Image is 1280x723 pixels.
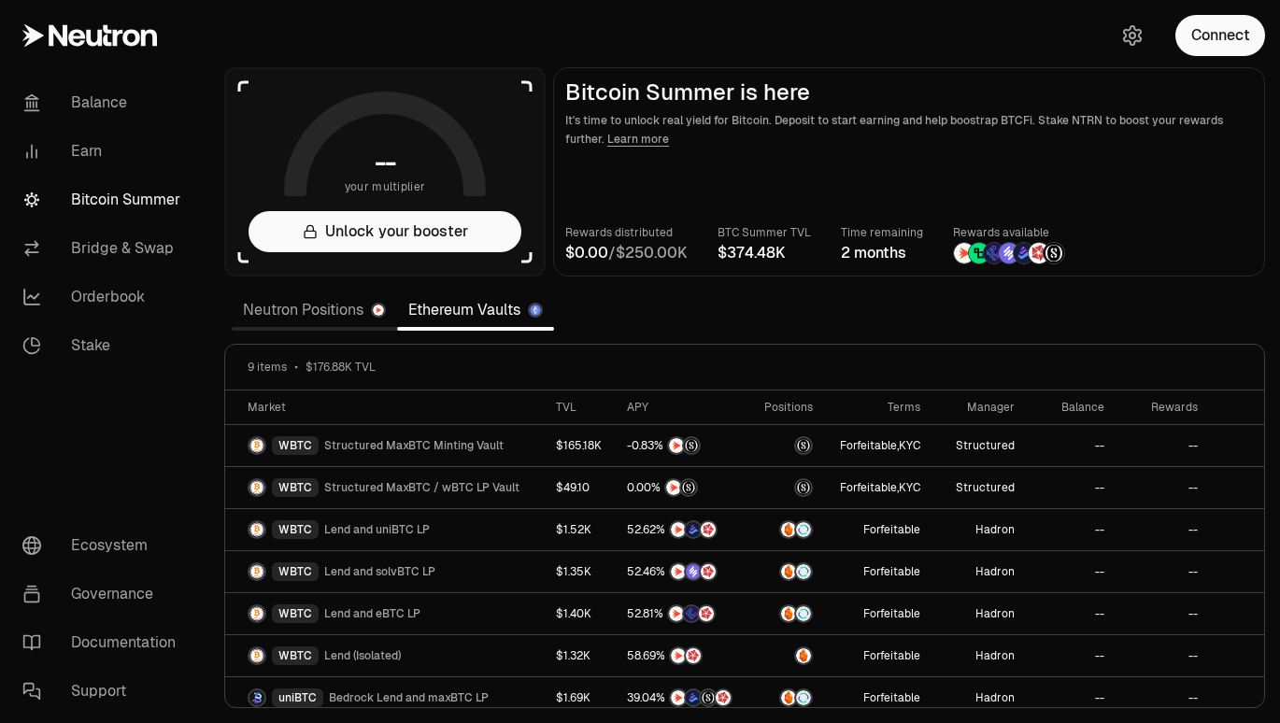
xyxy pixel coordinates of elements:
div: WBTC [272,478,319,497]
span: 9 items [248,360,287,375]
span: your multiplier [345,177,426,196]
img: Supervault [796,606,811,621]
a: -- [1026,425,1116,466]
a: AmberSupervault [749,677,823,718]
img: Solv Points [686,564,701,579]
a: $1.40K [545,593,616,634]
a: uniBTC LogouniBTCBedrock Lend and maxBTC LP [225,677,545,718]
img: NTRN [669,606,684,621]
img: NTRN [671,522,686,537]
img: Structured Points [1044,243,1064,263]
a: $49.10 [545,467,616,508]
a: Forfeitable [824,635,932,676]
a: -- [1026,677,1116,718]
div: uniBTC [272,688,323,707]
div: WBTC [272,436,319,455]
a: Hadron [932,677,1026,718]
button: NTRNStructured Points [627,436,738,455]
img: WBTC Logo [249,648,264,663]
img: Mars Fragments [716,690,731,705]
a: Forfeitable [824,509,932,550]
a: AmberSupervault [749,593,823,634]
a: Forfeitable [824,677,932,718]
a: Ethereum Vaults [397,291,554,329]
a: Bitcoin Summer [7,176,202,224]
div: Positions [761,400,812,415]
a: Governance [7,570,202,618]
a: $1.52K [545,509,616,550]
img: Bedrock Diamonds [686,522,701,537]
img: uniBTC Logo [249,690,264,705]
button: AmberSupervault [761,562,812,581]
img: Mars Fragments [699,606,714,621]
img: Mars Fragments [686,648,701,663]
button: Amber [761,646,812,665]
img: Mars Fragments [701,564,716,579]
img: maxBTC [796,438,811,453]
button: Forfeitable [863,606,920,621]
a: Hadron [932,551,1026,592]
span: Structured MaxBTC Minting Vault [324,438,504,453]
a: WBTC LogoWBTCLend and solvBTC LP [225,551,545,592]
div: WBTC [272,604,319,623]
a: AmberSupervault [749,509,823,550]
a: NTRNStructured Points [616,425,749,466]
a: -- [1026,635,1116,676]
a: -- [1116,509,1209,550]
a: -- [1026,509,1116,550]
img: WBTC Logo [249,564,264,579]
a: $1.69K [545,677,616,718]
span: , [840,438,920,453]
a: Bridge & Swap [7,224,202,273]
button: NTRNBedrock DiamondsMars Fragments [627,520,738,539]
p: It's time to unlock real yield for Bitcoin. Deposit to start earning and help boostrap BTCFi. Sta... [565,111,1253,149]
button: NTRNSolv PointsMars Fragments [627,562,738,581]
div: TVL [556,400,604,415]
a: NTRNStructured Points [616,467,749,508]
div: 2 months [841,242,923,264]
p: Time remaining [841,223,923,242]
a: Amber [749,635,823,676]
h1: -- [375,148,396,177]
img: Solv Points [999,243,1019,263]
a: Support [7,667,202,716]
img: WBTC Logo [249,522,264,537]
a: NTRNMars Fragments [616,635,749,676]
a: Forfeitable,KYC [824,467,932,508]
a: Forfeitable [824,593,932,634]
img: EtherFi Points [684,606,699,621]
a: Orderbook [7,273,202,321]
button: maxBTC [761,478,812,497]
div: WBTC [272,562,319,581]
img: NTRN [671,648,686,663]
span: Lend (Isolated) [324,648,401,663]
a: NTRNSolv PointsMars Fragments [616,551,749,592]
a: -- [1116,467,1209,508]
div: WBTC [272,646,319,665]
div: Market [248,400,533,415]
a: WBTC LogoWBTCLend and eBTC LP [225,593,545,634]
button: Forfeitable [840,480,897,495]
a: -- [1026,467,1116,508]
img: Mars Fragments [701,522,716,537]
div: Balance [1037,400,1104,415]
button: AmberSupervault [761,604,812,623]
h2: Bitcoin Summer is here [565,79,1253,106]
a: Documentation [7,618,202,667]
span: Lend and eBTC LP [324,606,420,621]
img: maxBTC [796,480,811,495]
button: Forfeitable [863,690,920,705]
button: AmberSupervault [761,688,812,707]
img: WBTC Logo [249,438,264,453]
p: Rewards distributed [565,223,688,242]
a: NTRNBedrock DiamondsStructured PointsMars Fragments [616,677,749,718]
button: NTRNBedrock DiamondsStructured PointsMars Fragments [627,688,738,707]
a: Earn [7,127,202,176]
a: -- [1116,593,1209,634]
a: maxBTC [749,467,823,508]
a: Structured [932,467,1026,508]
a: Hadron [932,509,1026,550]
img: EtherFi Points [984,243,1004,263]
button: KYC [899,438,920,453]
button: Forfeitable [840,438,897,453]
